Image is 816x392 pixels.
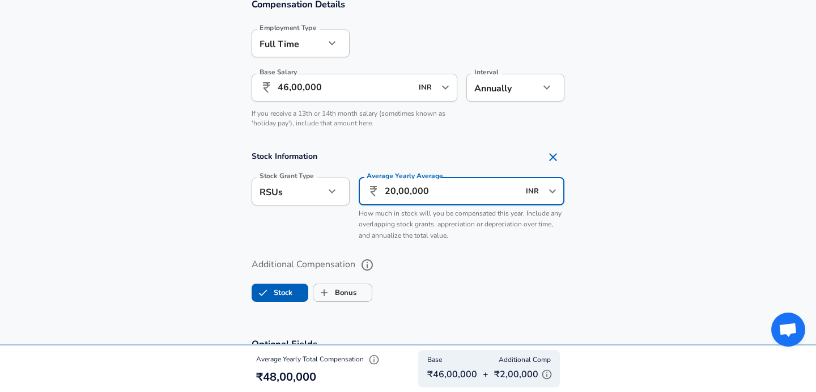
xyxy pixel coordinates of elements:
label: Interval [474,69,499,75]
label: Stock [252,282,292,304]
span: Average Yearly Total Compensation [256,355,382,364]
label: Base Salary [260,69,297,75]
p: + [483,368,488,381]
p: ₹2,00,000 [494,366,555,383]
span: Bonus [313,282,335,304]
div: RSUs [252,178,325,205]
button: help [358,255,377,275]
div: Open chat [771,313,805,347]
label: Average Average [367,172,443,179]
input: 100,000 [278,74,412,102]
button: StockStock [252,284,308,302]
span: How much in stock will you be compensated this year. Include any overlapping stock grants, apprec... [359,209,562,241]
p: ₹46,00,000 [427,368,477,381]
label: Stock Grant Type [260,172,314,179]
h4: Stock Information [252,146,564,168]
button: Explain Total Compensation [365,351,382,368]
p: If you receive a 13th or 14th month salary (sometimes known as 'holiday pay'), include that amoun... [252,109,457,128]
input: 40,000 [385,178,519,205]
button: BonusBonus [313,284,372,302]
input: USD [415,79,438,96]
button: Open [437,79,453,95]
label: Employment Type [260,24,317,31]
input: USD [522,183,545,200]
div: Full Time [252,29,325,57]
label: Additional Compensation [252,255,564,275]
span: Stock [252,282,274,304]
span: Base [427,355,442,366]
span: Yearly [396,171,415,180]
div: Annually [466,74,539,102]
label: Bonus [313,282,356,304]
button: Open [545,183,560,199]
button: Explain Additional Compensation [538,366,555,383]
h3: Optional Fields [252,338,564,351]
button: Remove Section [542,146,564,168]
span: Additional Comp [499,355,551,366]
